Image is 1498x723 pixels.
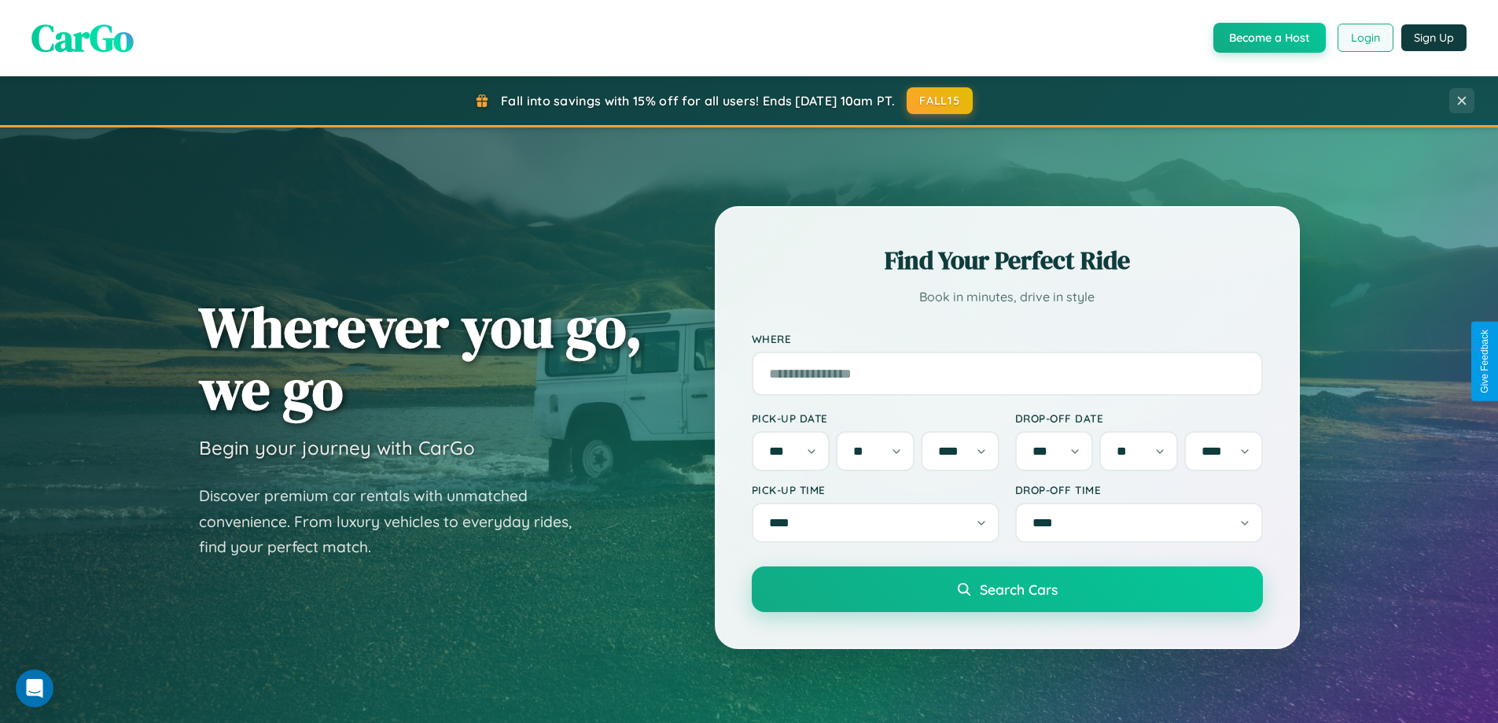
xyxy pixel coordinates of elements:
label: Where [752,332,1263,345]
button: Login [1338,24,1393,52]
label: Pick-up Date [752,411,999,425]
h1: Wherever you go, we go [199,296,642,420]
label: Drop-off Date [1015,411,1263,425]
div: Give Feedback [1479,330,1490,393]
label: Pick-up Time [752,483,999,496]
button: FALL15 [907,87,973,114]
h2: Find Your Perfect Ride [752,243,1263,278]
label: Drop-off Time [1015,483,1263,496]
p: Book in minutes, drive in style [752,286,1263,308]
span: CarGo [31,12,134,64]
p: Discover premium car rentals with unmatched convenience. From luxury vehicles to everyday rides, ... [199,483,592,560]
button: Sign Up [1401,24,1467,51]
span: Search Cars [980,581,1058,598]
button: Become a Host [1213,23,1326,53]
h3: Begin your journey with CarGo [199,436,475,459]
button: Search Cars [752,566,1263,612]
div: Open Intercom Messenger [16,670,53,707]
span: Fall into savings with 15% off for all users! Ends [DATE] 10am PT. [501,93,895,109]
